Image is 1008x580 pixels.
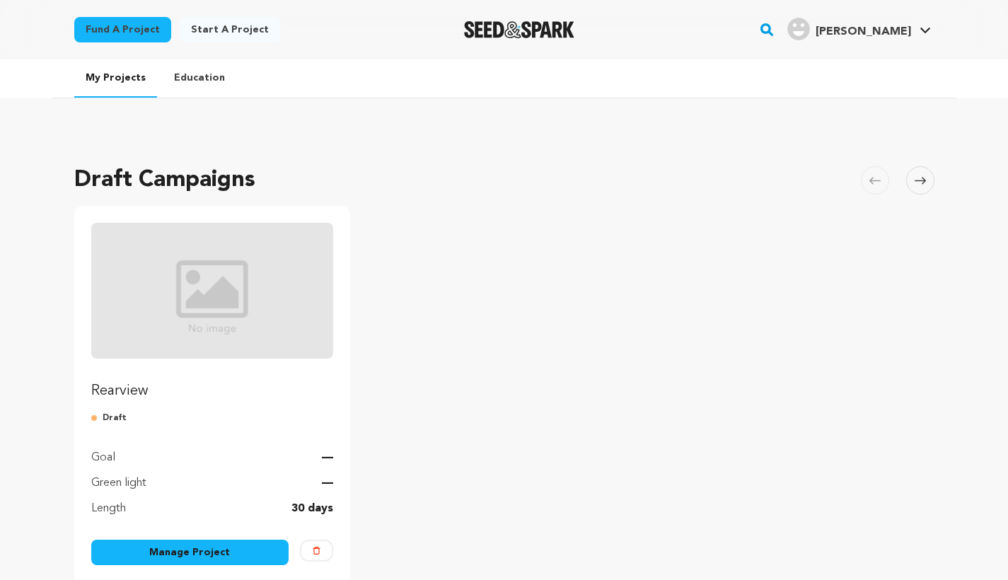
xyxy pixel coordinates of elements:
p: — [322,449,333,466]
a: Education [163,59,236,96]
a: Eduardo M.'s Profile [784,15,934,40]
a: Fund a project [74,17,171,42]
p: Draft [91,412,334,424]
p: 30 days [291,500,333,517]
img: user.png [787,18,810,40]
p: Green light [91,475,146,492]
h2: Draft Campaigns [74,163,255,197]
img: Seed&Spark Logo Dark Mode [464,21,575,38]
a: Start a project [180,17,280,42]
img: trash-empty.svg [313,547,320,555]
p: Goal [91,449,115,466]
img: submitted-for-review.svg [91,412,103,424]
a: Manage Project [91,540,289,565]
span: Eduardo M.'s Profile [784,15,934,45]
a: Fund Rearview [91,223,334,401]
p: Length [91,500,126,517]
span: [PERSON_NAME] [816,26,911,37]
a: My Projects [74,59,157,98]
p: — [322,475,333,492]
p: Rearview [91,381,334,401]
div: Eduardo M.'s Profile [787,18,911,40]
a: Seed&Spark Homepage [464,21,575,38]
